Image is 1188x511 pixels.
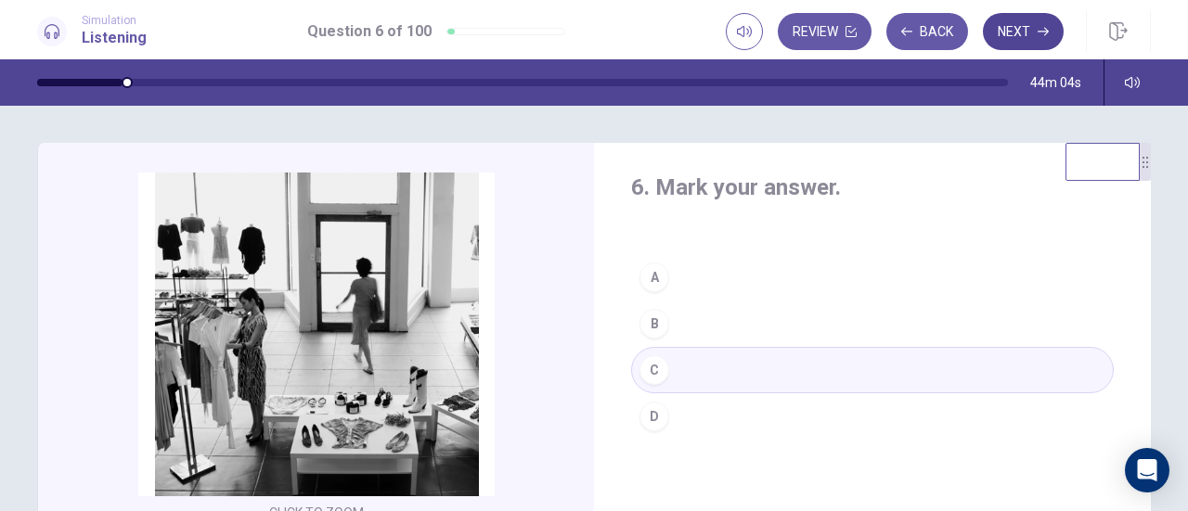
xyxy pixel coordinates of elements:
button: B [631,300,1114,347]
h1: Question 6 of 100 [307,20,432,43]
button: Back [886,13,968,50]
div: D [639,402,669,431]
span: 44m 04s [1030,75,1081,90]
div: Open Intercom Messenger [1125,448,1169,492]
span: Simulation [82,14,147,27]
h1: Listening [82,27,147,49]
div: A [639,262,669,292]
button: A [631,254,1114,300]
button: D [631,393,1114,440]
button: C [631,347,1114,393]
button: Review [778,13,872,50]
button: Next [983,13,1064,50]
div: B [639,309,669,339]
h4: 6. Mark your answer. [631,172,1114,202]
div: C [639,355,669,385]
